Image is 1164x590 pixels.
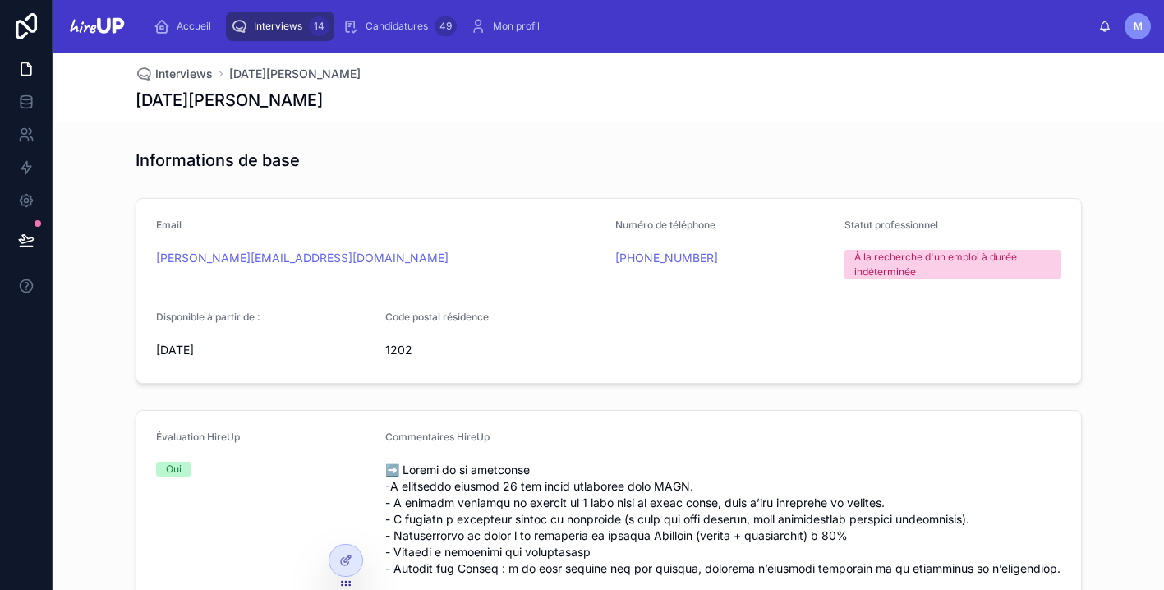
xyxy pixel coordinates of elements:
[493,20,540,33] span: Mon profil
[385,311,489,323] span: Code postal résidence
[254,20,302,33] span: Interviews
[156,311,260,323] span: Disponible à partir de :
[155,66,213,82] span: Interviews
[309,16,329,36] div: 14
[177,20,211,33] span: Accueil
[156,342,373,358] span: [DATE]
[465,12,551,41] a: Mon profil
[854,250,1051,279] div: À la recherche d'un emploi à durée indéterminée
[229,66,361,82] a: [DATE][PERSON_NAME]
[156,431,240,443] span: Évaluation HireUp
[166,462,182,477] div: Oui
[66,13,127,39] img: App logo
[366,20,428,33] span: Candidatures
[136,149,300,172] h1: Informations de base
[385,431,490,443] span: Commentaires HireUp
[136,89,323,112] h1: [DATE][PERSON_NAME]
[435,16,457,36] div: 49
[338,12,462,41] a: Candidatures49
[156,250,449,266] a: [PERSON_NAME][EMAIL_ADDRESS][DOMAIN_NAME]
[140,8,1098,44] div: scrollable content
[226,12,334,41] a: Interviews14
[156,219,182,231] span: Email
[149,12,223,41] a: Accueil
[615,219,715,231] span: Numéro de téléphone
[136,66,213,82] a: Interviews
[844,219,938,231] span: Statut professionnel
[615,250,718,266] a: [PHONE_NUMBER]
[385,342,602,358] span: 1202
[1134,20,1143,33] span: M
